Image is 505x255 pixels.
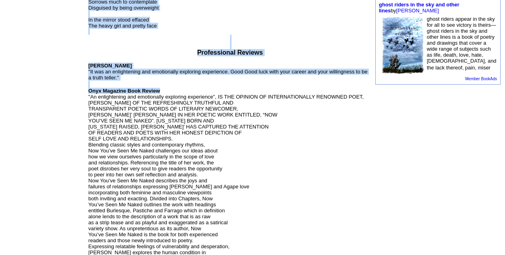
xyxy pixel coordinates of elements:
[197,49,263,56] font: Professional Reviews
[465,77,497,81] a: Member BookAds
[88,63,132,69] b: [PERSON_NAME]
[379,2,459,14] font: by
[379,2,459,14] a: ghost riders in the sky and other lines
[88,88,160,94] b: Onyx Magazine Book Review
[88,69,367,81] font: "It was an enlightening and emotionally exploring experience. Good Good luck with your career and...
[381,16,425,74] img: 79916.jpg
[427,16,496,71] font: ghost riders appear in the sky for all to see victory is theirs— ghost riders in the sky and othe...
[396,8,439,14] a: [PERSON_NAME]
